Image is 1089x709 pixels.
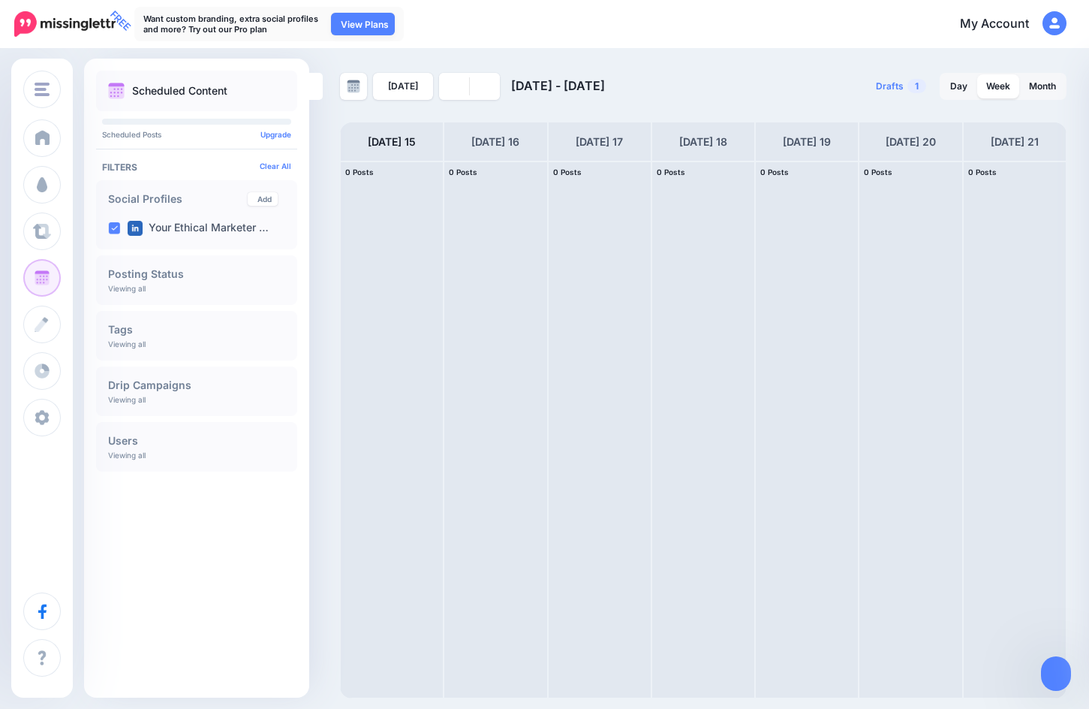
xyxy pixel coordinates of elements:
[14,8,116,41] a: FREE
[783,133,831,151] h4: [DATE] 19
[108,83,125,99] img: calendar.png
[143,14,323,35] p: Want custom branding, extra social profiles and more? Try out our Pro plan
[907,79,926,93] span: 1
[108,324,285,335] h4: Tags
[331,13,395,35] a: View Plans
[260,161,291,170] a: Clear All
[248,192,278,206] a: Add
[108,451,146,460] p: Viewing all
[128,221,269,236] label: Your Ethical Marketer …
[449,167,477,176] span: 0 Posts
[102,161,291,173] h4: Filters
[347,80,360,93] img: calendar-grey-darker.png
[886,133,936,151] h4: [DATE] 20
[108,436,285,446] h4: Users
[968,167,997,176] span: 0 Posts
[108,284,146,293] p: Viewing all
[105,5,136,36] span: FREE
[108,339,146,348] p: Viewing all
[128,221,143,236] img: linkedin-square.png
[108,269,285,279] h4: Posting Status
[108,395,146,404] p: Viewing all
[471,133,519,151] h4: [DATE] 16
[991,133,1039,151] h4: [DATE] 21
[368,133,416,151] h4: [DATE] 15
[373,73,433,100] a: [DATE]
[657,167,685,176] span: 0 Posts
[108,194,248,204] h4: Social Profiles
[102,131,291,138] p: Scheduled Posts
[760,167,789,176] span: 0 Posts
[345,167,374,176] span: 0 Posts
[1020,74,1065,98] a: Month
[576,133,623,151] h4: [DATE] 17
[14,11,116,37] img: Missinglettr
[941,74,976,98] a: Day
[945,6,1066,43] a: My Account
[867,73,935,100] a: Drafts1
[260,130,291,139] a: Upgrade
[553,167,582,176] span: 0 Posts
[511,78,605,93] span: [DATE] - [DATE]
[876,82,904,91] span: Drafts
[679,133,727,151] h4: [DATE] 18
[35,83,50,96] img: menu.png
[864,167,892,176] span: 0 Posts
[132,86,227,96] p: Scheduled Content
[977,74,1019,98] a: Week
[108,380,285,391] h4: Drip Campaigns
